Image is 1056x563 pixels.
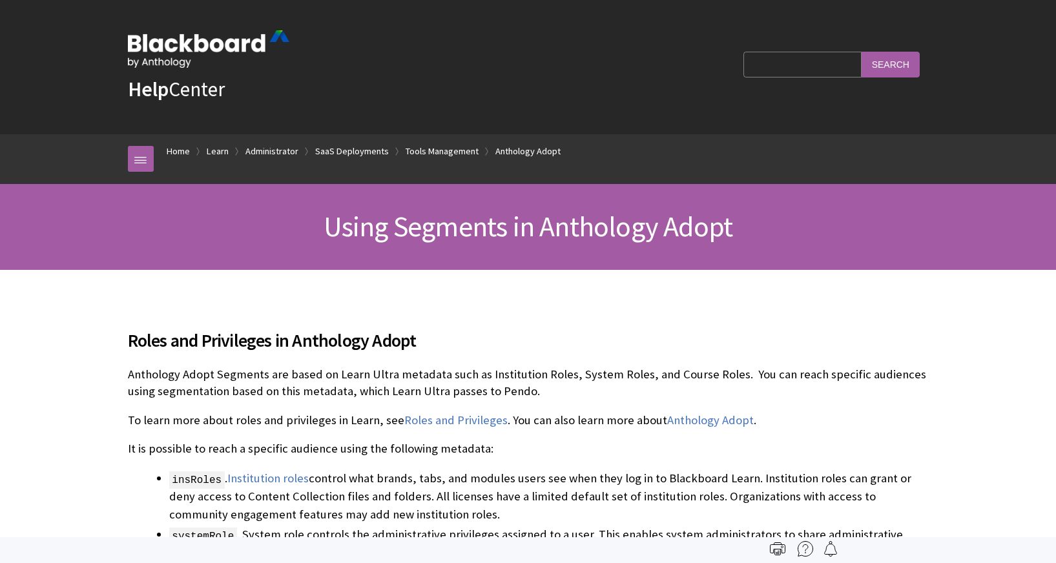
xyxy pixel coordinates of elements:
[495,143,561,159] a: Anthology Adopt
[798,541,813,557] img: More help
[667,413,754,428] a: Anthology Adopt
[315,143,389,159] a: SaaS Deployments
[128,76,169,102] strong: Help
[227,471,309,486] a: Institution roles
[128,412,929,429] p: To learn more about roles and privileges in Learn, see . You can also learn more about .
[128,311,929,354] h2: Roles and Privileges in Anthology Adopt
[167,143,190,159] a: Home
[128,440,929,457] p: It is possible to reach a specific audience using the following metadata:
[169,527,238,546] span: systemRole
[245,143,298,159] a: Administrator
[207,143,229,159] a: Learn
[862,52,920,77] input: Search
[128,30,289,68] img: Blackboard by Anthology
[770,541,785,557] img: Print
[128,76,225,102] a: HelpCenter
[404,413,508,428] a: Roles and Privileges
[406,143,479,159] a: Tools Management
[169,469,929,524] li: . control what brands, tabs, and modules users see when they log in to Blackboard Learn. Institut...
[324,209,733,244] span: Using Segments in Anthology Adopt
[169,526,929,562] li: . System role controls the administrative privileges assigned to a user. This enables system admi...
[128,366,929,400] p: Anthology Adopt Segments are based on Learn Ultra metadata such as Institution Roles, System Role...
[169,471,225,489] span: insRoles
[823,541,838,557] img: Follow this page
